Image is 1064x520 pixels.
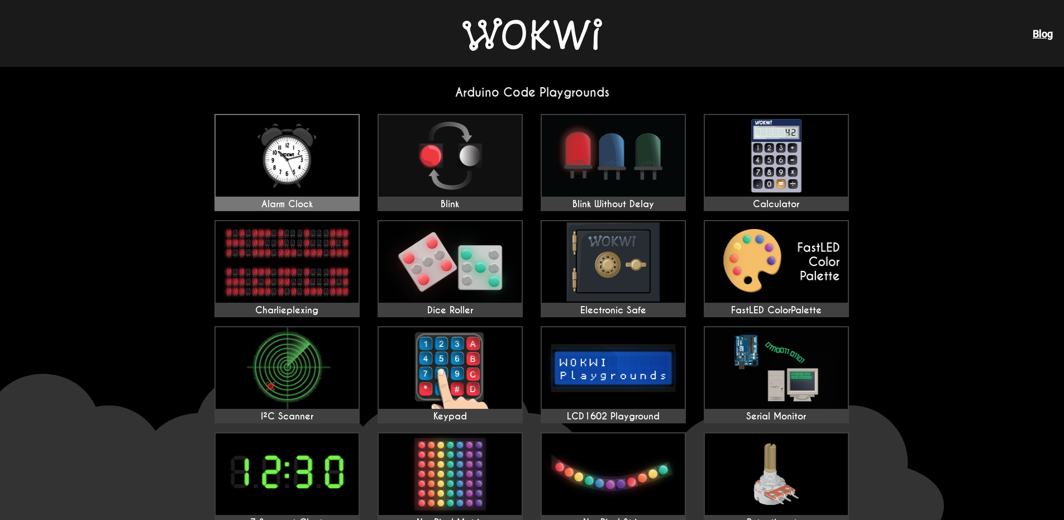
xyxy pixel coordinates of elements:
[379,411,522,422] div: Keypad
[705,433,848,515] img: Potentiometer
[704,220,849,317] a: FastLED ColorPalette
[214,326,360,423] a: I²C Scanner
[216,411,359,422] div: I²C Scanner
[542,411,685,422] div: LCD1602 Playground
[379,221,522,303] img: Dice Roller
[541,220,686,317] a: Electronic Safe
[541,326,686,423] a: LCD1602 Playground
[378,326,523,423] a: Keypad
[542,305,685,316] div: Electronic Safe
[216,115,359,197] img: Alarm Clock
[206,85,859,100] h2: Arduino Code Playgrounds
[1033,28,1053,40] a: Blog
[462,18,602,51] img: Wokwi
[379,327,522,409] img: Keypad
[542,199,685,210] div: Blink Without Delay
[216,221,359,303] img: Charlieplexing
[705,327,848,409] img: Serial Monitor
[542,433,685,515] img: NeoPixel Strip
[379,199,522,210] div: Blink
[542,221,685,303] img: Electronic Safe
[216,199,359,210] div: Alarm Clock
[705,411,848,422] div: Serial Monitor
[216,305,359,316] div: Charlieplexing
[216,327,359,409] img: I²C Scanner
[541,114,686,211] a: Blink Without Delay
[379,115,522,197] img: Blink
[214,114,360,211] a: Alarm Clock
[542,327,685,409] img: LCD1602 Playground
[216,433,359,515] img: 7 Segment Clock
[704,114,849,211] a: Calculator
[378,220,523,317] a: Dice Roller
[379,433,522,515] img: NeoPixel Matrix
[705,221,848,303] img: FastLED ColorPalette
[704,326,849,423] a: Serial Monitor
[705,115,848,197] img: Calculator
[542,115,685,197] img: Blink Without Delay
[214,220,360,317] a: Charlieplexing
[379,305,522,316] div: Dice Roller
[705,199,848,210] div: Calculator
[705,305,848,316] div: FastLED ColorPalette
[378,114,523,211] a: Blink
